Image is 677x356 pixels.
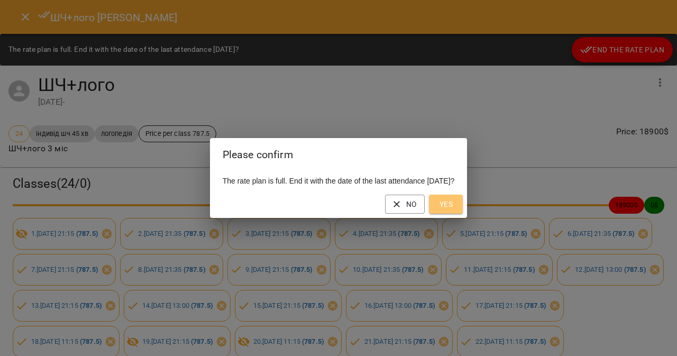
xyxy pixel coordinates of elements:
button: Yes [429,195,463,214]
span: No [394,198,417,211]
button: No [385,195,425,214]
h2: Please confirm [223,147,455,163]
div: The rate plan is full. End it with the date of the last attendance [DATE]? [210,171,468,190]
span: Yes [437,198,454,211]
